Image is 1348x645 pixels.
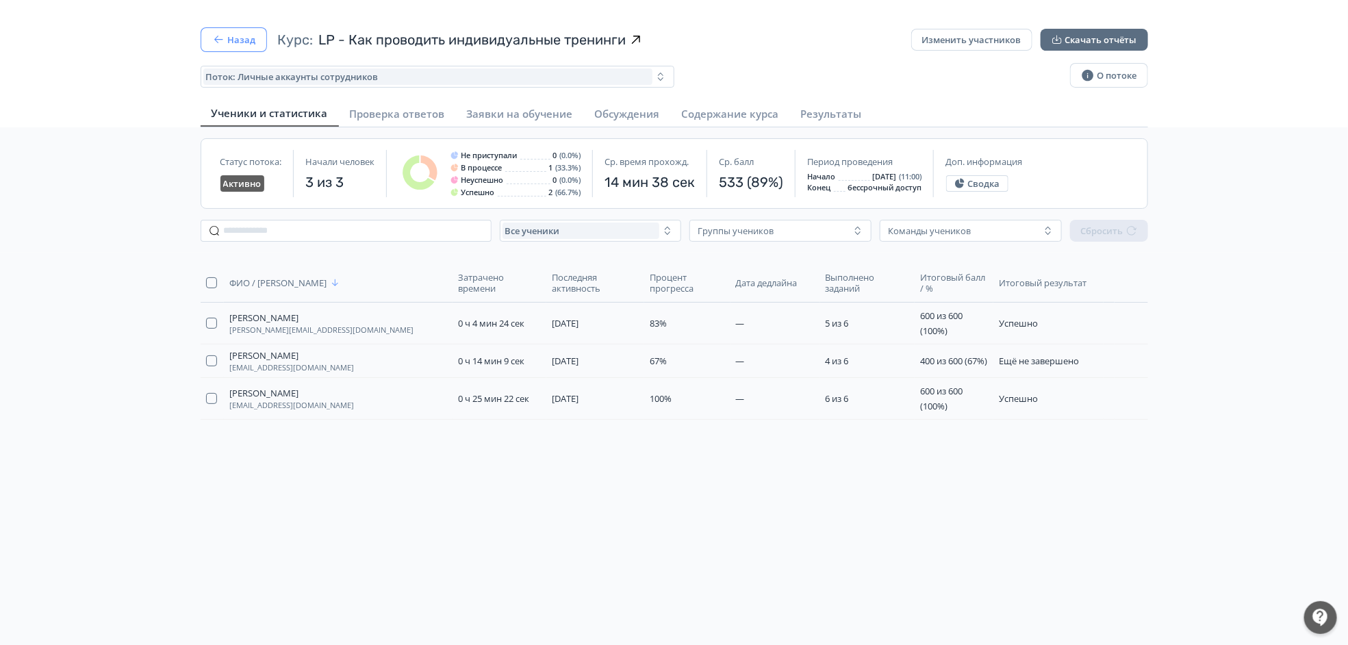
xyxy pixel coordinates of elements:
[461,151,518,160] span: Не приступали
[880,220,1062,242] button: Команды учеников
[229,350,298,361] span: [PERSON_NAME]
[650,355,667,367] span: 67%
[306,156,375,167] span: Начали человек
[720,156,754,167] span: Ср. балл
[946,156,1023,167] span: Доп. информация
[553,151,557,160] span: 0
[201,66,674,88] button: Поток: Личные аккаунты сотрудников
[201,27,267,52] button: Назад
[467,107,573,121] span: Заявки на обучение
[826,355,849,367] span: 4 из 6
[229,388,354,409] button: [PERSON_NAME][EMAIL_ADDRESS][DOMAIN_NAME]
[458,272,538,294] span: Затрачено времени
[920,269,988,296] button: Итоговый балл / %
[556,164,581,172] span: (33.3%)
[549,188,553,197] span: 2
[999,277,1098,288] span: Итоговый результат
[560,151,581,160] span: (0.0%)
[500,220,682,242] button: Все ученики
[920,272,985,294] span: Итоговый балл / %
[848,184,922,192] span: бессрочный доступ
[552,272,636,294] span: Последняя активность
[873,173,897,181] span: [DATE]
[650,269,724,296] button: Процент прогресса
[595,107,660,121] span: Обсуждения
[220,156,282,167] span: Статус потока:
[552,355,578,367] span: [DATE]
[458,269,541,296] button: Затрачено времени
[605,173,696,192] span: 14 мин 38 сек
[229,364,354,372] span: [EMAIL_ADDRESS][DOMAIN_NAME]
[206,71,379,82] span: Поток: Личные аккаунты сотрудников
[808,173,836,181] span: Начало
[223,178,262,189] span: Активно
[505,225,560,236] span: Все ученики
[350,107,445,121] span: Проверка ответов
[319,30,626,49] span: LP - Как проводить индивидуальные тренинги
[900,173,922,181] span: (11:00)
[552,392,578,405] span: [DATE]
[1070,63,1148,88] button: О потоке
[826,272,906,294] span: Выполнено заданий
[920,385,963,412] span: 600 из 600 (100%)
[229,275,343,291] button: ФИО / [PERSON_NAME]
[650,317,667,329] span: 83%
[946,175,1008,192] button: Сводка
[552,317,578,329] span: [DATE]
[808,156,893,167] span: Период проведения
[605,156,689,167] span: Ср. время прохожд.
[968,178,1000,189] span: Сводка
[826,392,849,405] span: 6 из 6
[229,312,414,334] button: [PERSON_NAME][PERSON_NAME][EMAIL_ADDRESS][DOMAIN_NAME]
[553,176,557,184] span: 0
[212,106,328,120] span: Ученики и статистика
[920,355,987,367] span: 400 из 600 (67%)
[560,176,581,184] span: (0.0%)
[458,392,529,405] span: 0 ч 25 мин 22 сек
[720,173,784,192] span: 533 (89%)
[278,30,314,49] span: Курс:
[552,269,639,296] button: Последняя активность
[461,188,495,197] span: Успешно
[689,220,872,242] button: Группы учеников
[736,277,798,288] span: Дата дедлайна
[461,176,504,184] span: Неуспешно
[461,164,503,172] span: В процессе
[911,29,1032,51] button: Изменить участников
[229,388,298,399] span: [PERSON_NAME]
[999,355,1079,367] span: Ещё не завершено
[736,355,745,367] span: —
[650,272,722,294] span: Процент прогресса
[229,326,414,334] span: [PERSON_NAME][EMAIL_ADDRESS][DOMAIN_NAME]
[999,317,1038,329] span: Успешно
[808,184,831,192] span: Конец
[1070,220,1148,242] button: Сбросить
[698,225,774,236] div: Группы учеников
[1041,29,1148,51] button: Скачать отчёты
[920,309,963,337] span: 600 из 600 (100%)
[736,317,745,329] span: —
[556,188,581,197] span: (66.7%)
[229,312,298,323] span: [PERSON_NAME]
[549,164,553,172] span: 1
[458,317,524,329] span: 0 ч 4 мин 24 сек
[229,277,327,288] span: ФИО / [PERSON_NAME]
[306,173,375,192] span: 3 из 3
[826,317,849,329] span: 5 из 6
[458,355,524,367] span: 0 ч 14 мин 9 сек
[229,350,354,372] button: [PERSON_NAME][EMAIL_ADDRESS][DOMAIN_NAME]
[999,392,1038,405] span: Успешно
[650,392,672,405] span: 100%
[736,275,800,291] button: Дата дедлайна
[801,107,862,121] span: Результаты
[888,225,971,236] div: Команды учеников
[826,269,909,296] button: Выполнено заданий
[229,401,354,409] span: [EMAIL_ADDRESS][DOMAIN_NAME]
[736,392,745,405] span: —
[682,107,779,121] span: Содержание курса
